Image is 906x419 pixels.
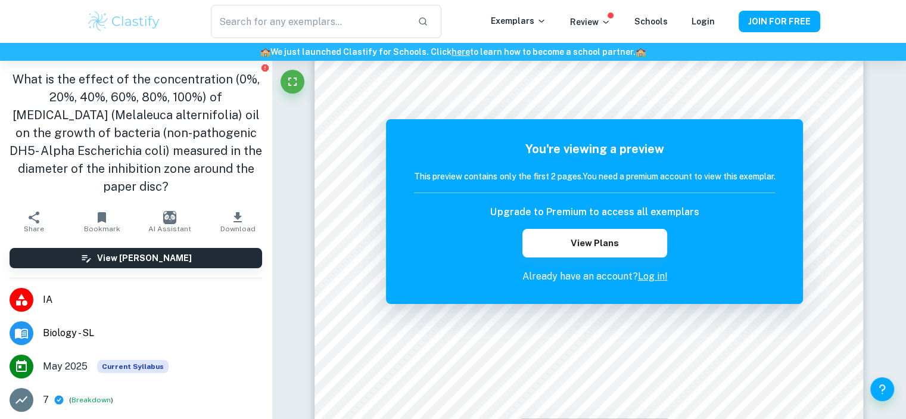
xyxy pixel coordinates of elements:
button: Fullscreen [281,70,304,94]
a: Login [692,17,715,26]
p: Already have an account? [414,269,775,284]
span: May 2025 [43,359,88,374]
h6: This preview contains only the first 2 pages. You need a premium account to view this exemplar. [414,170,775,183]
h5: You're viewing a preview [414,140,775,158]
span: AI Assistant [148,225,191,233]
h6: View [PERSON_NAME] [97,252,192,265]
img: AI Assistant [163,211,176,224]
span: IA [43,293,262,307]
button: Help and Feedback [870,377,894,401]
button: View Plans [522,229,667,257]
span: Biology - SL [43,326,262,340]
span: 🏫 [636,47,646,57]
button: JOIN FOR FREE [739,11,820,32]
span: Share [24,225,44,233]
button: AI Assistant [136,205,204,238]
a: Log in! [637,271,667,282]
span: Download [220,225,256,233]
span: Current Syllabus [97,360,169,373]
div: This exemplar is based on the current syllabus. Feel free to refer to it for inspiration/ideas wh... [97,360,169,373]
h6: We just launched Clastify for Schools. Click to learn how to become a school partner. [2,45,904,58]
button: Report issue [260,63,269,72]
h1: What is the effect of the concentration (0%, 20%, 40%, 60%, 80%, 100%) of [MEDICAL_DATA] (Melaleu... [10,70,262,195]
p: Exemplars [491,14,546,27]
span: Bookmark [84,225,120,233]
span: 🏫 [260,47,270,57]
button: Bookmark [68,205,136,238]
p: 7 [43,393,49,407]
a: Schools [634,17,668,26]
button: Breakdown [71,395,111,405]
input: Search for any exemplars... [211,5,407,38]
button: Download [204,205,272,238]
button: View [PERSON_NAME] [10,248,262,268]
span: ( ) [69,395,113,406]
p: Review [570,15,611,29]
a: here [452,47,470,57]
img: Clastify logo [86,10,162,33]
h6: Upgrade to Premium to access all exemplars [490,205,699,219]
